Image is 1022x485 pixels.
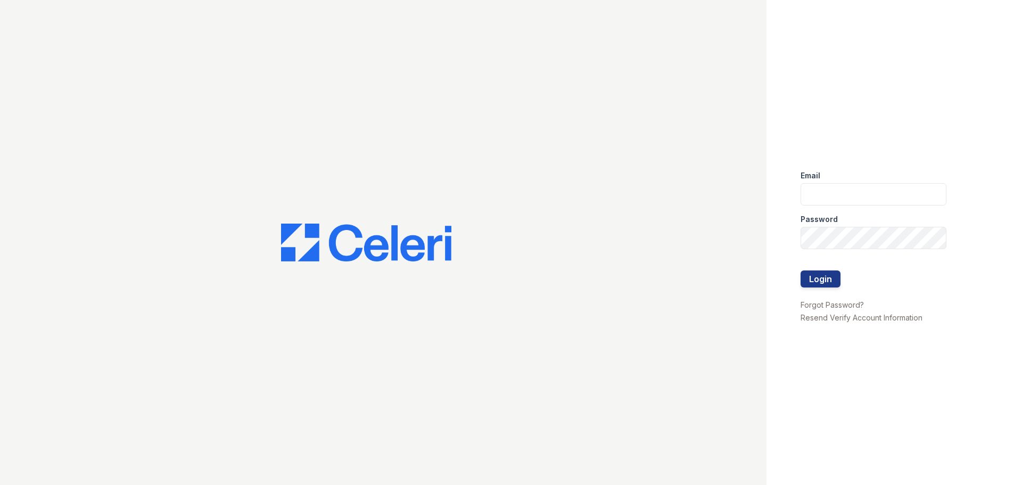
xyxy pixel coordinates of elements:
[801,214,838,225] label: Password
[281,224,451,262] img: CE_Logo_Blue-a8612792a0a2168367f1c8372b55b34899dd931a85d93a1a3d3e32e68fde9ad4.png
[801,270,840,287] button: Login
[801,313,922,322] a: Resend Verify Account Information
[801,170,820,181] label: Email
[801,300,864,309] a: Forgot Password?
